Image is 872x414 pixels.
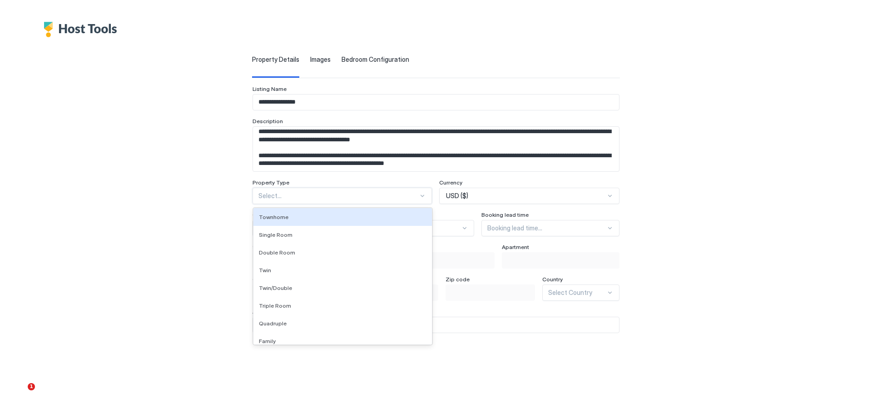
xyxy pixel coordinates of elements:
span: Apartment [502,244,529,250]
span: Double Room [259,249,295,256]
span: Twin [259,267,271,274]
textarea: Input Field [253,127,619,171]
span: Triple Room [259,302,291,309]
span: Property Type [253,179,289,186]
span: Townhome [259,214,288,220]
span: 1 [28,383,35,390]
span: Quadruple [259,320,287,327]
span: Zip code [446,276,470,283]
span: Booking lead time [481,211,529,218]
span: Check-in time [253,211,288,218]
span: Address [253,308,275,315]
span: Country [542,276,563,283]
span: USD ($) [446,192,468,200]
span: Family [259,338,276,344]
span: Currency [439,179,462,186]
input: Input Field [378,253,495,268]
span: City [253,276,263,283]
input: Input Field [266,317,619,333]
span: Images [310,55,331,64]
iframe: Intercom live chat [9,383,31,405]
input: Input Field [253,95,619,110]
input: Input Field [502,253,619,268]
span: Property Details [252,55,299,64]
span: Single Room [259,231,292,238]
input: Input Field [446,285,535,300]
span: Bedroom Configuration [342,55,409,64]
span: Listing Name [253,85,287,92]
span: Twin/Double [259,284,292,291]
span: Street Number [253,244,290,250]
div: Host Tools Logo [44,22,122,37]
span: Description [253,118,283,125]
